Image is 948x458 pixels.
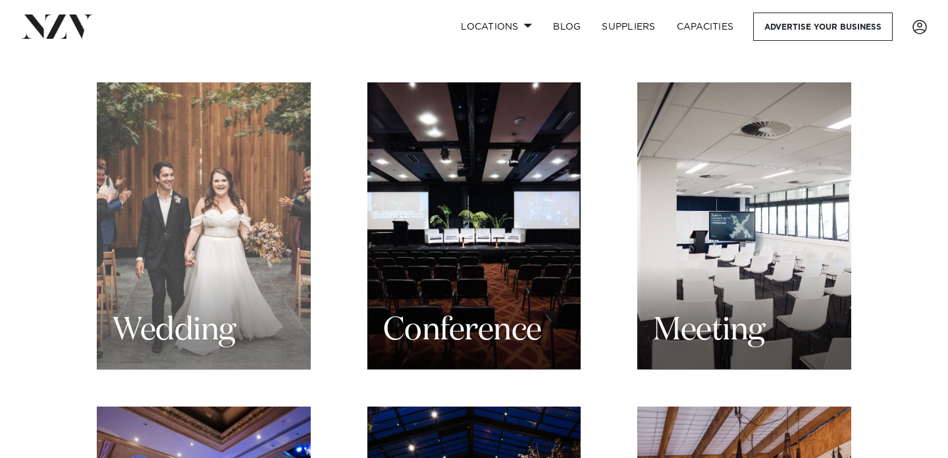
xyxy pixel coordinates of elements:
a: BLOG [542,13,591,41]
h3: Wedding [113,310,236,352]
a: Advertise your business [753,13,893,41]
img: nzv-logo.png [21,14,93,38]
a: Conference Conference [367,82,581,370]
a: Wedding Wedding [97,82,311,370]
a: SUPPLIERS [591,13,666,41]
a: Locations [450,13,542,41]
a: Capacities [666,13,745,41]
a: Meeting Meeting [637,82,851,370]
h3: Meeting [653,310,765,352]
h3: Conference [383,310,542,352]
